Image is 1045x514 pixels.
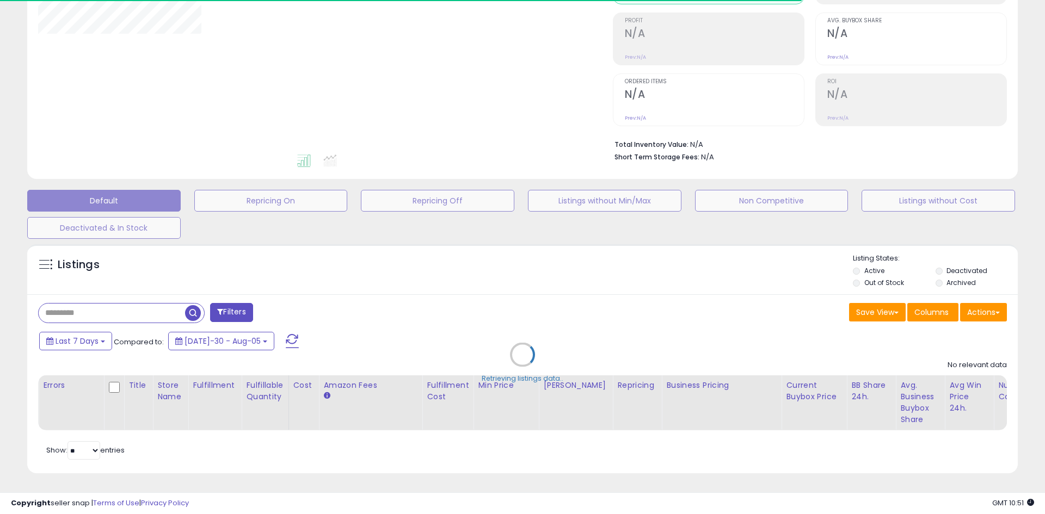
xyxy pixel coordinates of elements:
h2: N/A [625,88,804,103]
button: Deactivated & In Stock [27,217,181,239]
button: Listings without Cost [862,190,1015,212]
strong: Copyright [11,498,51,508]
span: Avg. Buybox Share [827,18,1006,24]
small: Prev: N/A [625,54,646,60]
button: Repricing On [194,190,348,212]
small: Prev: N/A [625,115,646,121]
h2: N/A [827,27,1006,42]
span: Ordered Items [625,79,804,85]
a: Privacy Policy [141,498,189,508]
div: Retrieving listings data.. [482,374,563,383]
h2: N/A [625,27,804,42]
b: Short Term Storage Fees: [614,152,699,162]
span: 2025-08-13 10:51 GMT [992,498,1034,508]
a: Terms of Use [93,498,139,508]
b: Total Inventory Value: [614,140,689,149]
span: ROI [827,79,1006,85]
small: Prev: N/A [827,115,849,121]
li: N/A [614,137,999,150]
h2: N/A [827,88,1006,103]
button: Repricing Off [361,190,514,212]
button: Non Competitive [695,190,849,212]
span: Profit [625,18,804,24]
div: seller snap | | [11,498,189,509]
span: N/A [701,152,714,162]
small: Prev: N/A [827,54,849,60]
button: Listings without Min/Max [528,190,681,212]
button: Default [27,190,181,212]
